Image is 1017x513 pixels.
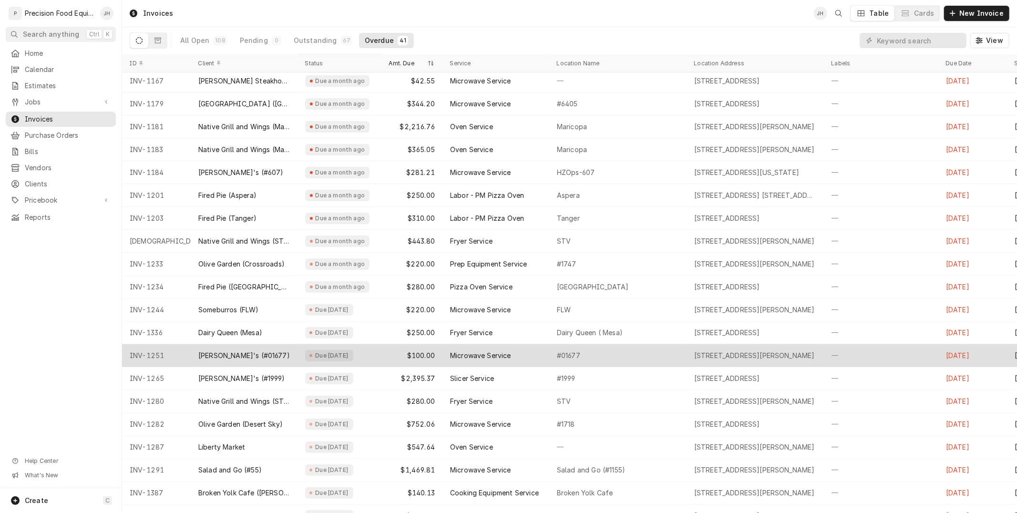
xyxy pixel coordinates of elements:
div: Oven Service [450,442,493,452]
div: [GEOGRAPHIC_DATA] ([GEOGRAPHIC_DATA]) [198,99,290,109]
div: INV-1234 [122,276,191,298]
div: Salad and Go (#1155) [557,465,625,475]
span: Create [25,496,48,504]
div: INV-1282 [122,413,191,436]
div: [PERSON_NAME]'s (#1999) [198,374,285,383]
div: $280.00 [381,390,442,413]
div: — [824,482,938,504]
div: [STREET_ADDRESS][PERSON_NAME] [694,442,815,452]
div: [PERSON_NAME]'s (#607) [198,168,284,177]
div: STV [557,397,571,406]
div: Maricopa [557,122,587,132]
div: $547.64 [381,436,442,459]
div: [STREET_ADDRESS] [694,76,760,86]
a: Estimates [6,78,116,93]
div: — [824,115,938,138]
div: STV [557,236,571,246]
div: $2,216.76 [381,115,442,138]
span: Jobs [25,97,97,107]
div: Microwave Service [450,76,511,86]
div: Native Grill and Wings (Maricopa) [198,145,290,154]
div: [STREET_ADDRESS][PERSON_NAME] [694,122,815,132]
div: $443.80 [381,230,442,253]
span: New Invoice [957,9,1006,18]
div: INV-1387 [122,482,191,504]
div: — [824,92,938,115]
button: View [970,33,1009,48]
span: Estimates [25,81,111,91]
div: 67 [343,37,350,44]
div: INV-1244 [122,298,191,321]
div: Microwave Service [450,168,511,177]
div: [STREET_ADDRESS] [694,374,760,383]
div: Slicer Service [450,374,494,383]
div: [DATE] [938,321,1007,344]
div: Jason Hertel's Avatar [100,7,113,20]
div: [STREET_ADDRESS][PERSON_NAME] [694,259,815,269]
div: Due [DATE] [314,443,349,451]
div: $280.00 [381,276,442,298]
div: Amt. Due [389,60,425,67]
div: [DATE] [938,413,1007,436]
div: Jason Hertel's Avatar [814,7,827,20]
span: Ctrl [89,31,99,38]
div: Microwave Service [450,351,511,360]
div: $1,469.81 [381,459,442,482]
div: — [824,184,938,207]
div: [DEMOGRAPHIC_DATA]-1225 [122,230,191,253]
div: [GEOGRAPHIC_DATA] [557,282,629,292]
a: Reports [6,210,116,225]
div: ID [130,60,181,67]
div: Due a month ago [314,283,366,291]
div: — [824,276,938,298]
div: [STREET_ADDRESS][PERSON_NAME] [694,488,815,498]
div: INV-1336 [122,321,191,344]
div: INV-1167 [122,70,191,92]
div: — [824,436,938,459]
div: Location Address [694,60,814,67]
div: INV-1183 [122,138,191,161]
button: Open search [831,6,846,21]
div: $2,395.37 [381,367,442,390]
div: [STREET_ADDRESS] [694,420,760,429]
div: $42.55 [381,70,442,92]
a: Home [6,46,116,61]
div: [DATE] [938,459,1007,482]
div: Cards [914,9,934,18]
span: K [106,31,110,38]
span: Clients [25,179,111,189]
div: — [824,321,938,344]
div: [DATE] [938,298,1007,321]
div: [STREET_ADDRESS] [694,282,760,292]
div: Olive Garden (Crossroads) [198,259,285,269]
div: Due [DATE] [314,352,349,359]
div: [DATE] [938,436,1007,459]
div: [STREET_ADDRESS] [STREET_ADDRESS] [694,191,816,200]
div: — [824,367,938,390]
span: Search anything [23,30,79,39]
div: [DATE] [938,482,1007,504]
div: [DATE] [938,230,1007,253]
div: Oven Service [450,145,493,154]
div: All Open [180,36,209,45]
div: INV-1184 [122,161,191,184]
div: Table [870,9,889,18]
a: Clients [6,176,116,192]
div: $250.00 [381,321,442,344]
div: Pizza Oven Service [450,282,513,292]
div: INV-1181 [122,115,191,138]
div: INV-1287 [122,436,191,459]
div: Due a month ago [314,77,366,85]
div: Fryer Service [450,397,493,406]
div: 0 [274,37,279,44]
div: $220.00 [381,298,442,321]
div: $250.00 [381,184,442,207]
div: [DATE] [938,161,1007,184]
div: Due a month ago [314,169,366,176]
div: [DATE] [938,70,1007,92]
div: Maricopa [557,145,587,154]
div: #1747 [557,259,576,269]
div: Due a month ago [314,260,366,268]
div: Broken Yolk Cafe ([PERSON_NAME]) [198,488,290,498]
div: — [824,298,938,321]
